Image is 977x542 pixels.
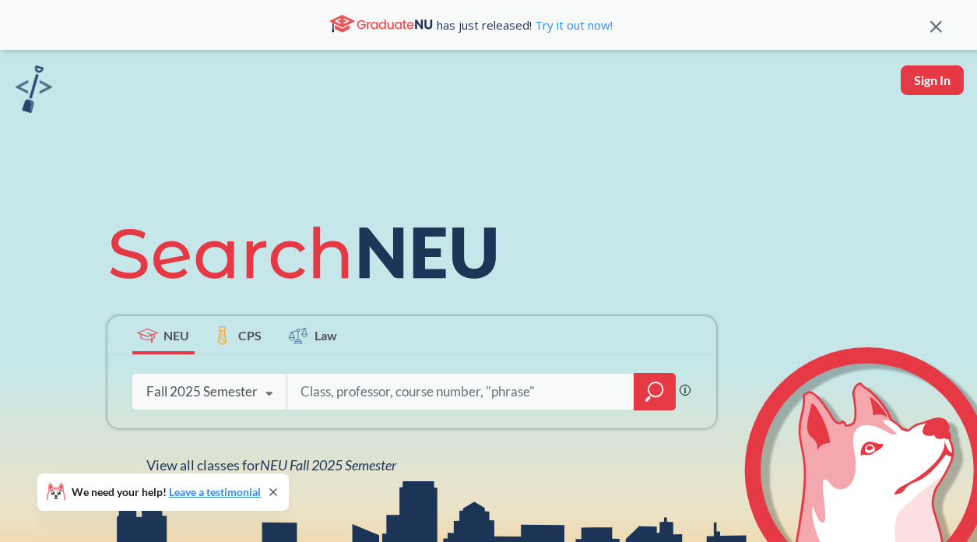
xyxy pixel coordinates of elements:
span: Law [315,326,337,344]
span: CPS [238,326,262,344]
input: Class, professor, course number, "phrase" [299,375,623,408]
a: sandbox logo [16,65,52,118]
span: We need your help! [72,487,261,498]
span: View all classes for [146,456,396,473]
svg: magnifying glass [645,381,664,403]
img: sandbox logo [16,65,52,113]
div: magnifying glass [634,373,676,410]
div: Fall 2025 Semester [146,383,258,400]
span: has just released! [437,16,613,33]
span: NEU Fall 2025 Semester [260,456,396,473]
span: NEU [163,326,189,344]
a: Leave a testimonial [169,485,261,498]
button: Sign In [901,65,964,95]
a: Try it out now! [532,17,613,33]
